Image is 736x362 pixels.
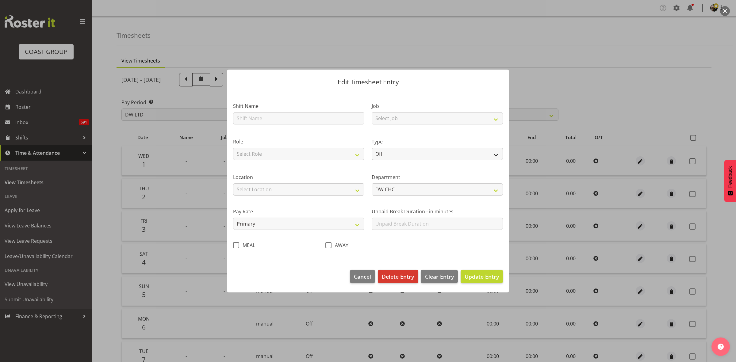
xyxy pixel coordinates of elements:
span: MEAL [239,242,255,248]
img: help-xxl-2.png [718,344,724,350]
label: Location [233,173,364,181]
span: Cancel [354,272,371,280]
p: Edit Timesheet Entry [233,79,503,85]
span: Update Entry [465,273,499,280]
label: Job [372,102,503,110]
label: Role [233,138,364,145]
button: Delete Entry [378,270,418,283]
button: Feedback - Show survey [724,160,736,202]
span: Feedback [727,166,733,188]
button: Update Entry [461,270,503,283]
label: Pay Rate [233,208,364,215]
span: Delete Entry [382,272,414,280]
label: Unpaid Break Duration - in minutes [372,208,503,215]
label: Department [372,173,503,181]
label: Type [372,138,503,145]
input: Unpaid Break Duration [372,218,503,230]
label: Shift Name [233,102,364,110]
button: Cancel [350,270,375,283]
span: AWAY [332,242,348,248]
button: Clear Entry [421,270,458,283]
input: Shift Name [233,112,364,124]
span: Clear Entry [425,272,454,280]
